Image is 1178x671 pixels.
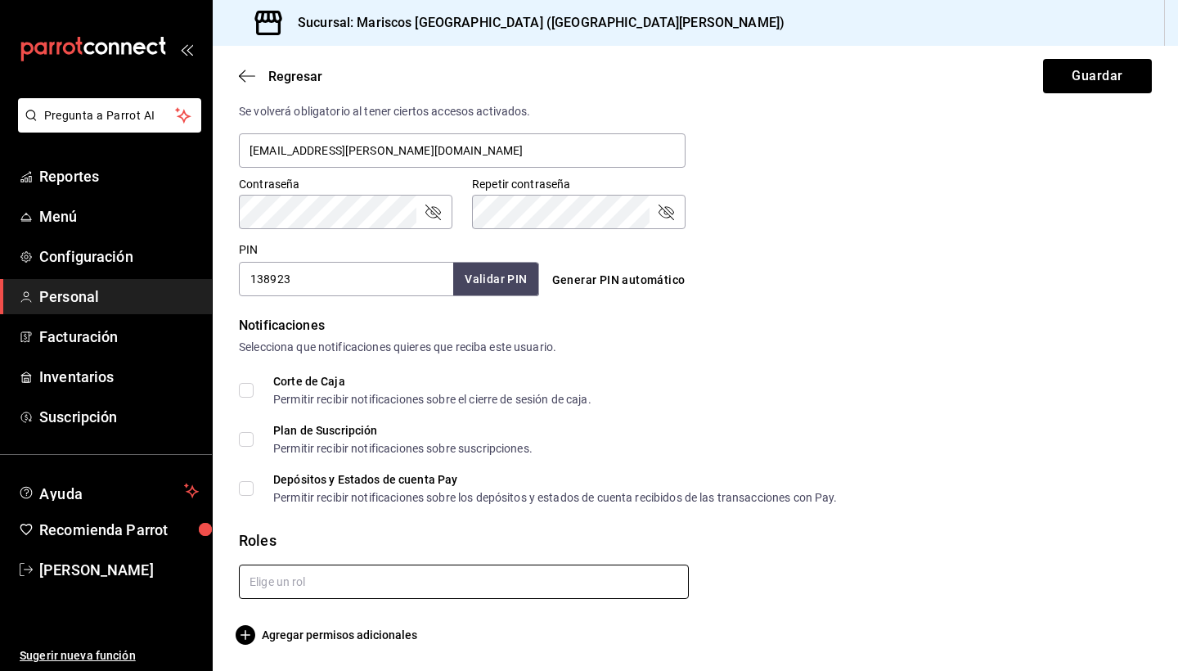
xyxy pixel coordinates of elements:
div: Se volverá obligatorio al tener ciertos accesos activados. [239,103,686,120]
span: Suscripción [39,406,199,428]
label: PIN [239,244,258,255]
button: Regresar [239,69,322,84]
div: Depósitos y Estados de cuenta Pay [273,474,838,485]
div: Notificaciones [239,316,1152,335]
input: Elige un rol [239,565,689,599]
label: Contraseña [239,178,452,190]
div: Permitir recibir notificaciones sobre el cierre de sesión de caja. [273,394,591,405]
a: Pregunta a Parrot AI [11,119,201,136]
button: open_drawer_menu [180,43,193,56]
span: Sugerir nueva función [20,647,199,664]
button: passwordField [656,202,676,222]
span: Regresar [268,69,322,84]
span: Facturación [39,326,199,348]
button: Validar PIN [453,263,538,296]
button: passwordField [423,202,443,222]
button: Generar PIN automático [546,265,692,295]
div: Corte de Caja [273,376,591,387]
div: Selecciona que notificaciones quieres que reciba este usuario. [239,339,1152,356]
h3: Sucursal: Mariscos [GEOGRAPHIC_DATA] ([GEOGRAPHIC_DATA][PERSON_NAME]) [285,13,785,33]
span: Configuración [39,245,199,268]
span: Recomienda Parrot [39,519,199,541]
div: Roles [239,529,1152,552]
button: Guardar [1043,59,1152,93]
label: Repetir contraseña [472,178,686,190]
div: Permitir recibir notificaciones sobre los depósitos y estados de cuenta recibidos de las transacc... [273,492,838,503]
span: Pregunta a Parrot AI [44,107,176,124]
div: Plan de Suscripción [273,425,533,436]
span: [PERSON_NAME] [39,559,199,581]
div: Permitir recibir notificaciones sobre suscripciones. [273,443,533,454]
span: Reportes [39,165,199,187]
button: Pregunta a Parrot AI [18,98,201,133]
span: Inventarios [39,366,199,388]
input: 3 a 6 dígitos [239,262,453,296]
span: Personal [39,286,199,308]
span: Menú [39,205,199,227]
span: Ayuda [39,481,178,501]
button: Agregar permisos adicionales [239,625,417,645]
